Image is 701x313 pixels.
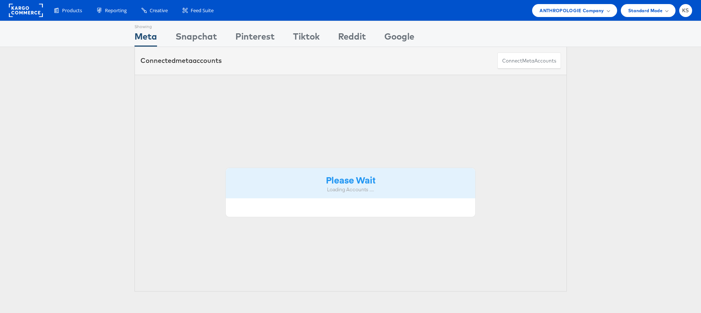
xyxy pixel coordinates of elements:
span: Creative [150,7,168,14]
div: Loading Accounts .... [231,186,470,193]
div: Connected accounts [140,56,222,65]
div: Google [384,30,414,47]
div: Reddit [338,30,366,47]
div: Tiktok [293,30,320,47]
button: ConnectmetaAccounts [497,53,561,69]
div: Pinterest [235,30,275,47]
span: KS [682,8,689,13]
span: meta [176,56,193,65]
span: meta [522,57,534,64]
span: Standard Mode [628,7,663,14]
span: Feed Suite [191,7,214,14]
div: Meta [135,30,157,47]
div: Snapchat [176,30,217,47]
span: Products [62,7,82,14]
strong: Please Wait [326,174,375,186]
span: Reporting [105,7,127,14]
div: Showing [135,21,157,30]
span: ANTHROPOLOGIE Company [540,7,604,14]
